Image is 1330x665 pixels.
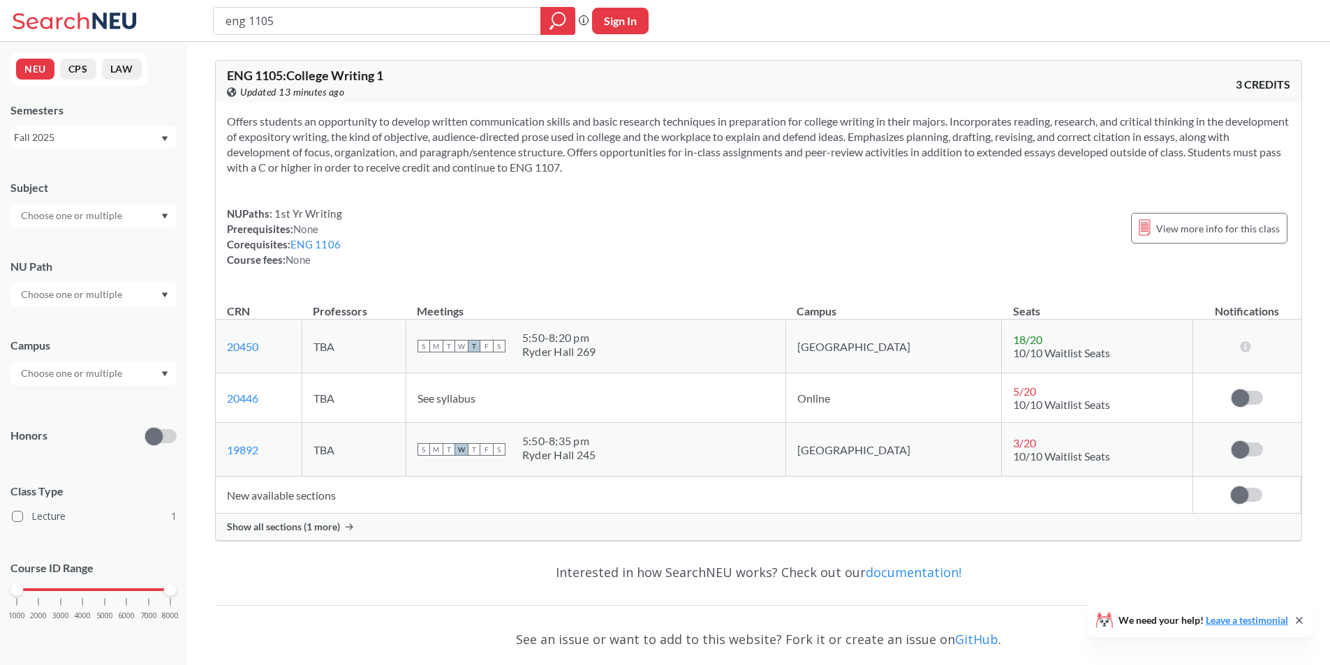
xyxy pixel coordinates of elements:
svg: Dropdown arrow [161,214,168,219]
td: TBA [302,320,406,373]
span: 10/10 Waitlist Seats [1013,346,1110,359]
div: Dropdown arrow [10,204,177,227]
span: None [293,223,318,235]
div: Ryder Hall 269 [522,345,596,359]
span: S [493,443,505,456]
span: 5 / 20 [1013,384,1036,398]
div: Dropdown arrow [10,361,177,385]
button: NEU [16,59,54,80]
a: Leave a testimonial [1206,614,1288,626]
input: Choose one or multiple [14,286,131,303]
input: Choose one or multiple [14,207,131,224]
svg: Dropdown arrow [161,292,168,298]
span: S [418,443,430,456]
svg: Dropdown arrow [161,371,168,377]
span: M [430,340,443,352]
span: T [468,340,480,352]
span: Show all sections (1 more) [227,521,340,533]
button: LAW [102,59,142,80]
a: 20450 [227,340,258,353]
span: S [493,340,505,352]
p: Course ID Range [10,560,177,576]
div: See an issue or want to add to this website? Fork it or create an issue on . [215,619,1302,659]
div: Dropdown arrow [10,283,177,306]
p: Honors [10,428,47,444]
a: GitHub [955,631,998,648]
span: ENG 1105 : College Writing 1 [227,68,383,83]
span: See syllabus [418,391,475,405]
div: Subject [10,180,177,195]
div: Fall 2025Dropdown arrow [10,126,177,149]
td: [GEOGRAPHIC_DATA] [785,320,1002,373]
span: 4000 [74,612,91,620]
span: M [430,443,443,456]
svg: magnifying glass [549,11,566,31]
td: TBA [302,423,406,477]
span: 8000 [162,612,179,620]
span: View more info for this class [1156,220,1280,237]
span: W [455,340,468,352]
span: T [443,340,455,352]
span: 1000 [8,612,25,620]
th: Seats [1002,290,1192,320]
span: F [480,340,493,352]
div: Interested in how SearchNEU works? Check out our [215,552,1302,592]
span: 2000 [30,612,47,620]
span: W [455,443,468,456]
div: 5:50 - 8:20 pm [522,331,596,345]
th: Meetings [406,290,785,320]
span: 1st Yr Writing [272,207,342,220]
div: Campus [10,338,177,353]
div: CRN [227,304,250,319]
section: Offers students an opportunity to develop written communication skills and basic research techniq... [227,114,1290,175]
span: 18 / 20 [1013,333,1042,346]
th: Notifications [1192,290,1301,320]
span: Class Type [10,484,177,499]
span: 6000 [118,612,135,620]
label: Lecture [12,507,177,525]
div: Semesters [10,103,177,118]
span: S [418,340,430,352]
svg: Dropdown arrow [161,136,168,142]
button: CPS [60,59,96,80]
span: 7000 [140,612,157,620]
input: Choose one or multiple [14,365,131,382]
th: Campus [785,290,1002,320]
th: Professors [302,290,406,320]
a: ENG 1106 [290,238,341,251]
span: 10/10 Waitlist Seats [1013,398,1110,411]
span: 5000 [96,612,113,620]
span: F [480,443,493,456]
td: New available sections [216,477,1192,514]
a: 20446 [227,391,258,405]
td: TBA [302,373,406,423]
div: magnifying glass [540,7,575,35]
div: NU Path [10,259,177,274]
a: 19892 [227,443,258,456]
div: Fall 2025 [14,130,160,145]
span: T [468,443,480,456]
button: Sign In [592,8,649,34]
span: 1 [171,509,177,524]
div: NUPaths: Prerequisites: Corequisites: Course fees: [227,206,342,267]
span: None [286,253,311,266]
span: We need your help! [1118,615,1288,625]
span: 3 CREDITS [1236,77,1290,92]
span: Updated 13 minutes ago [240,84,344,100]
td: [GEOGRAPHIC_DATA] [785,423,1002,477]
span: T [443,443,455,456]
div: 5:50 - 8:35 pm [522,434,596,448]
a: documentation! [866,564,961,581]
span: 10/10 Waitlist Seats [1013,449,1110,463]
td: Online [785,373,1002,423]
div: Ryder Hall 245 [522,448,596,462]
span: 3000 [52,612,69,620]
span: 3 / 20 [1013,436,1036,449]
input: Class, professor, course number, "phrase" [224,9,531,33]
div: Show all sections (1 more) [216,514,1301,540]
